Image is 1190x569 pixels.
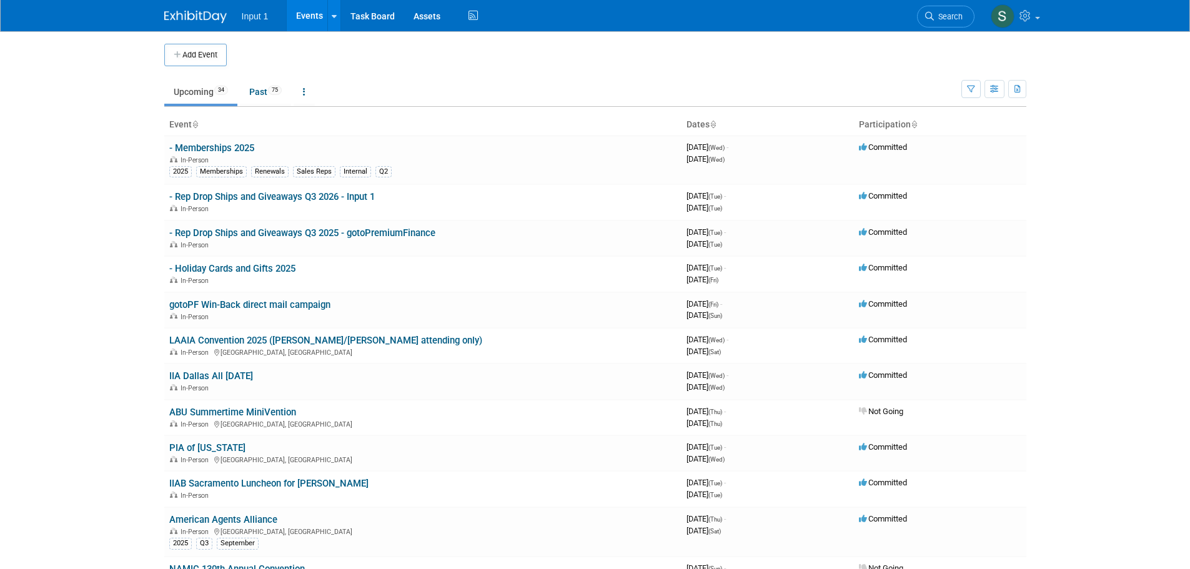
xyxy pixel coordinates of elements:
img: Susan Stout [991,4,1014,28]
span: - [724,442,726,452]
img: In-Person Event [170,492,177,498]
span: [DATE] [687,263,726,272]
span: (Tue) [708,492,722,498]
span: 75 [268,86,282,95]
span: [DATE] [687,442,726,452]
span: In-Person [181,277,212,285]
span: [DATE] [687,335,728,344]
img: In-Person Event [170,205,177,211]
div: 2025 [169,538,192,549]
img: In-Person Event [170,313,177,319]
span: (Tue) [708,480,722,487]
a: LAAIA Convention 2025 ([PERSON_NAME]/[PERSON_NAME] attending only) [169,335,482,346]
span: [DATE] [687,478,726,487]
img: In-Person Event [170,349,177,355]
span: In-Person [181,420,212,428]
a: - Rep Drop Ships and Giveaways Q3 2026 - Input 1 [169,191,375,202]
span: - [724,514,726,523]
span: In-Person [181,528,212,536]
a: IIA Dallas All [DATE] [169,370,253,382]
span: - [724,263,726,272]
a: Past75 [240,80,291,104]
span: (Thu) [708,516,722,523]
a: PIA of [US_STATE] [169,442,245,453]
div: [GEOGRAPHIC_DATA], [GEOGRAPHIC_DATA] [169,454,677,464]
span: Input 1 [242,11,269,21]
th: Event [164,114,682,136]
span: (Tue) [708,205,722,212]
img: In-Person Event [170,420,177,427]
a: Upcoming34 [164,80,237,104]
img: In-Person Event [170,277,177,283]
span: [DATE] [687,418,722,428]
span: (Tue) [708,229,722,236]
span: - [720,299,722,309]
span: Committed [859,442,907,452]
span: Committed [859,299,907,309]
img: In-Person Event [170,156,177,162]
span: (Tue) [708,265,722,272]
span: (Wed) [708,156,725,163]
span: (Sat) [708,528,721,535]
span: (Fri) [708,301,718,308]
a: - Rep Drop Ships and Giveaways Q3 2025 - gotoPremiumFinance [169,227,435,239]
span: Committed [859,263,907,272]
div: Q2 [375,166,392,177]
span: (Sun) [708,312,722,319]
span: [DATE] [687,239,722,249]
div: September [217,538,259,549]
div: [GEOGRAPHIC_DATA], [GEOGRAPHIC_DATA] [169,526,677,536]
span: In-Person [181,313,212,321]
img: In-Person Event [170,384,177,390]
span: Committed [859,227,907,237]
span: [DATE] [687,370,728,380]
div: Sales Reps [293,166,335,177]
span: Committed [859,478,907,487]
span: (Wed) [708,456,725,463]
span: Committed [859,514,907,523]
span: [DATE] [687,299,722,309]
span: - [726,142,728,152]
span: [DATE] [687,310,722,320]
span: (Thu) [708,408,722,415]
th: Participation [854,114,1026,136]
div: [GEOGRAPHIC_DATA], [GEOGRAPHIC_DATA] [169,347,677,357]
a: IIAB Sacramento Luncheon for [PERSON_NAME] [169,478,369,489]
span: In-Person [181,349,212,357]
div: [GEOGRAPHIC_DATA], [GEOGRAPHIC_DATA] [169,418,677,428]
a: Sort by Event Name [192,119,198,129]
span: [DATE] [687,490,722,499]
div: Memberships [196,166,247,177]
a: Sort by Start Date [710,119,716,129]
span: [DATE] [687,407,726,416]
span: (Wed) [708,337,725,344]
span: (Fri) [708,277,718,284]
a: - Holiday Cards and Gifts 2025 [169,263,295,274]
span: Search [934,12,963,21]
div: Q3 [196,538,212,549]
span: Committed [859,191,907,200]
span: Not Going [859,407,903,416]
span: - [726,370,728,380]
button: Add Event [164,44,227,66]
img: In-Person Event [170,241,177,247]
span: 34 [214,86,228,95]
span: (Wed) [708,144,725,151]
span: [DATE] [687,154,725,164]
span: In-Person [181,384,212,392]
a: Sort by Participation Type [911,119,917,129]
span: [DATE] [687,382,725,392]
span: (Wed) [708,384,725,391]
a: American Agents Alliance [169,514,277,525]
span: - [724,478,726,487]
div: Renewals [251,166,289,177]
span: (Wed) [708,372,725,379]
span: [DATE] [687,454,725,463]
span: (Thu) [708,420,722,427]
a: ABU Summertime MiniVention [169,407,296,418]
a: Search [917,6,974,27]
span: [DATE] [687,514,726,523]
a: gotoPF Win-Back direct mail campaign [169,299,330,310]
div: Internal [340,166,371,177]
div: 2025 [169,166,192,177]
